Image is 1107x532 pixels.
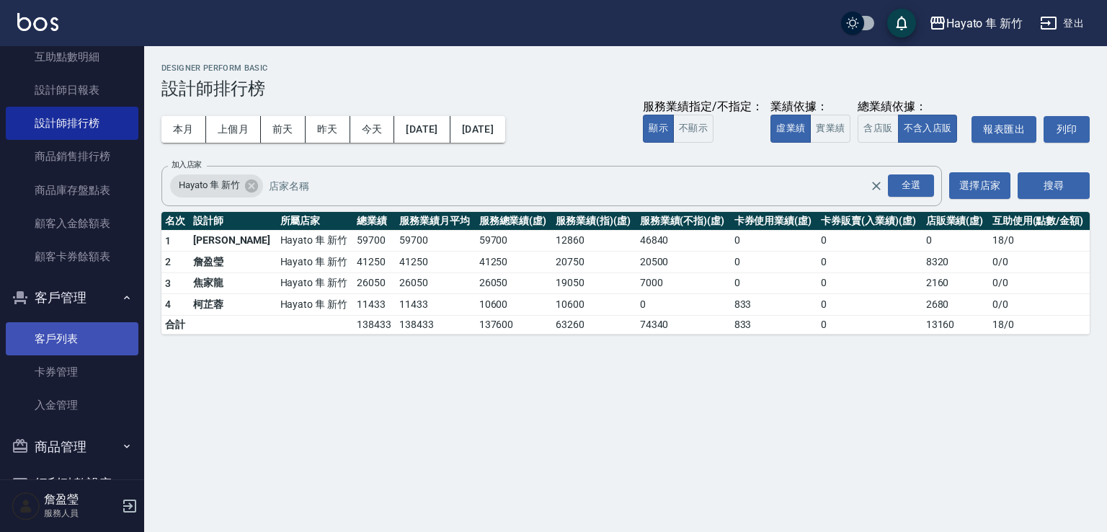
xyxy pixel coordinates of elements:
td: 26050 [396,272,476,294]
button: 今天 [350,116,395,143]
td: 10600 [552,294,636,316]
img: Person [12,492,40,520]
button: 選擇店家 [949,172,1010,199]
td: 10600 [476,294,552,316]
td: 18 / 0 [989,315,1090,334]
button: Clear [866,176,886,196]
td: 63260 [552,315,636,334]
h3: 設計師排行榜 [161,79,1090,99]
td: 0 [731,230,818,252]
td: 2160 [922,272,989,294]
td: 26050 [353,272,396,294]
input: 店家名稱 [265,173,895,198]
button: 不含入店販 [898,115,958,143]
div: 總業績依據： [858,99,964,115]
td: 焦家龍 [190,272,277,294]
td: 11433 [353,294,396,316]
p: 服務人員 [44,507,117,520]
td: 26050 [476,272,552,294]
button: 虛業績 [770,115,811,143]
td: 41250 [476,252,552,273]
a: 入金管理 [6,389,138,422]
td: 0 [817,272,922,294]
td: 0 [636,294,731,316]
button: 含店販 [858,115,898,143]
th: 卡券販賣(入業績)(虛) [817,212,922,231]
span: Hayato 隼 新竹 [170,178,248,192]
th: 服務總業績(虛) [476,212,552,231]
td: 20500 [636,252,731,273]
button: [DATE] [394,116,450,143]
td: 2680 [922,294,989,316]
td: 59700 [353,230,396,252]
button: 搜尋 [1018,172,1090,199]
a: 卡券管理 [6,355,138,389]
td: 0 / 0 [989,294,1090,316]
td: 833 [731,315,818,334]
th: 服務業績(指)(虛) [552,212,636,231]
td: Hayato 隼 新竹 [277,294,353,316]
td: 0 [817,294,922,316]
td: 46840 [636,230,731,252]
a: 設計師日報表 [6,74,138,107]
td: Hayato 隼 新竹 [277,230,353,252]
td: 0 [731,272,818,294]
button: Hayato 隼 新竹 [923,9,1028,38]
button: 上個月 [206,116,261,143]
a: 商品銷售排行榜 [6,140,138,173]
td: 13160 [922,315,989,334]
button: 紅利點數設定 [6,465,138,502]
td: 20750 [552,252,636,273]
h5: 詹盈瑩 [44,492,117,507]
th: 卡券使用業績(虛) [731,212,818,231]
th: 總業績 [353,212,396,231]
td: Hayato 隼 新竹 [277,252,353,273]
th: 所屬店家 [277,212,353,231]
td: 11433 [396,294,476,316]
td: Hayato 隼 新竹 [277,272,353,294]
button: 昨天 [306,116,350,143]
a: 顧客卡券餘額表 [6,240,138,273]
span: 3 [165,278,171,289]
h2: Designer Perform Basic [161,63,1090,73]
a: 商品庫存盤點表 [6,174,138,207]
th: 服務業績(不指)(虛) [636,212,731,231]
button: 報表匯出 [972,116,1036,143]
button: 列印 [1044,116,1090,143]
a: 設計師排行榜 [6,107,138,140]
td: 59700 [476,230,552,252]
td: 138433 [353,315,396,334]
td: 12860 [552,230,636,252]
th: 店販業績(虛) [922,212,989,231]
div: 全選 [888,174,934,197]
td: 7000 [636,272,731,294]
td: 833 [731,294,818,316]
table: a dense table [161,212,1090,334]
div: 業績依據： [770,99,850,115]
div: Hayato 隼 新竹 [170,174,263,198]
img: Logo [17,13,58,31]
button: 客戶管理 [6,279,138,316]
button: 本月 [161,116,206,143]
td: 0 [731,252,818,273]
td: 18 / 0 [989,230,1090,252]
a: 客戶列表 [6,322,138,355]
td: 0 [922,230,989,252]
td: 138433 [396,315,476,334]
span: 1 [165,235,171,247]
td: [PERSON_NAME] [190,230,277,252]
th: 互助使用(點數/金額) [989,212,1090,231]
td: 41250 [353,252,396,273]
a: 顧客入金餘額表 [6,207,138,240]
td: 19050 [552,272,636,294]
span: 2 [165,256,171,267]
td: 柯芷蓉 [190,294,277,316]
td: 74340 [636,315,731,334]
th: 名次 [161,212,190,231]
button: Open [885,172,937,200]
td: 137600 [476,315,552,334]
th: 服務業績月平均 [396,212,476,231]
button: 顯示 [643,115,674,143]
th: 設計師 [190,212,277,231]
